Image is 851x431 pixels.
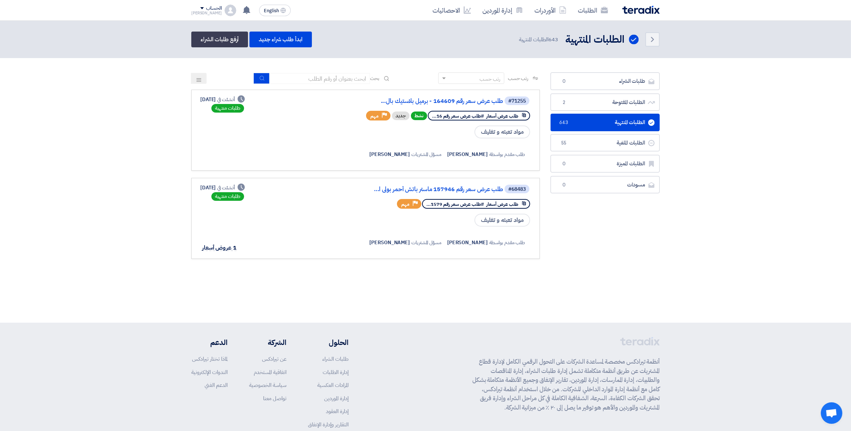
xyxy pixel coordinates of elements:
span: [PERSON_NAME] [447,239,488,246]
span: طلب مقدم بواسطة [489,239,525,246]
a: طلب عرض سعر رقم 157946 ماستر باتش أحمر بولى ا... [360,186,503,193]
span: [PERSON_NAME] [447,151,488,158]
span: طلب مقدم بواسطة [489,151,525,158]
span: 643 [548,35,558,43]
p: أنظمة تيرادكس مخصصة لمساعدة الشركات على التحول الرقمي الكامل لإدارة قطاع المشتريات عن طريق أنظمة ... [472,357,660,412]
a: الطلبات المميزة0 [551,155,660,172]
a: أرفع طلبات الشراء [191,32,248,47]
span: طلب عرض أسعار [486,113,518,119]
a: طلب عرض سعر رقم 164609 - برميل بلاستيك بال... [360,98,503,104]
span: أنشئت في [217,184,234,191]
div: طلبات منتهية [211,192,244,201]
a: إدارة العقود [326,407,349,415]
a: الطلبات المنتهية643 [551,114,660,131]
a: ابدأ طلب شراء جديد [249,32,312,47]
span: #طلب عرض سعر رقم 1579... [426,201,484,208]
a: المزادات العكسية [317,381,349,389]
div: [DATE] [200,96,245,103]
input: ابحث بعنوان أو رقم الطلب [270,73,370,84]
div: الحساب [206,5,221,11]
span: 0 [560,181,568,189]
span: مواد تعبئه و تغليف [474,125,530,138]
a: مسودات0 [551,176,660,194]
span: أنشئت في [217,96,234,103]
span: مهم [370,113,379,119]
span: 0 [560,160,568,167]
li: الدعم [191,337,228,348]
a: إدارة الموردين [324,394,349,402]
span: #طلب عرض سعر رقم 16... [432,113,484,119]
a: الندوات الإلكترونية [191,368,228,376]
span: رتب حسب [508,75,528,82]
a: Open chat [821,402,842,424]
div: رتب حسب [480,75,500,83]
img: Teradix logo [622,6,660,14]
span: English [264,8,279,13]
span: مسؤل المشتريات [411,151,441,158]
img: profile_test.png [225,5,236,16]
div: [PERSON_NAME] [191,11,222,15]
div: جديد [392,112,410,120]
a: طلبات الشراء0 [551,72,660,90]
span: بحث [370,75,379,82]
div: طلبات منتهية [211,104,244,113]
a: إدارة الموردين [477,2,529,19]
a: الطلبات الملغية55 [551,134,660,152]
a: الدعم الفني [205,381,228,389]
span: [PERSON_NAME] [369,239,410,246]
div: #68483 [508,187,526,192]
span: 55 [560,139,568,147]
a: اتفاقية المستخدم [254,368,286,376]
a: الطلبات [572,2,614,19]
li: الحلول [308,337,349,348]
span: 2 [560,99,568,106]
span: طلب عرض أسعار [486,201,518,208]
h2: الطلبات المنتهية [565,33,625,47]
div: #71255 [508,99,526,104]
span: 643 [560,119,568,126]
div: [DATE] [200,184,245,191]
a: إدارة الطلبات [323,368,349,376]
span: مهم [401,201,410,208]
a: الطلبات المفتوحة2 [551,94,660,111]
a: عن تيرادكس [262,355,286,363]
span: نشط [411,112,427,120]
span: 0 [560,78,568,85]
a: التقارير وإدارة الإنفاق [308,421,349,428]
a: الأوردرات [529,2,572,19]
button: English [259,5,291,16]
a: طلبات الشراء [322,355,349,363]
a: الاحصائيات [427,2,477,19]
a: سياسة الخصوصية [249,381,286,389]
span: [PERSON_NAME] [369,151,410,158]
a: لماذا تختار تيرادكس [192,355,228,363]
span: الطلبات المنتهية [519,35,560,44]
a: تواصل معنا [263,394,286,402]
span: 1 عروض أسعار [202,243,237,252]
li: الشركة [249,337,286,348]
span: مواد تعبئه و تغليف [474,214,530,227]
span: مسؤل المشتريات [411,239,441,246]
